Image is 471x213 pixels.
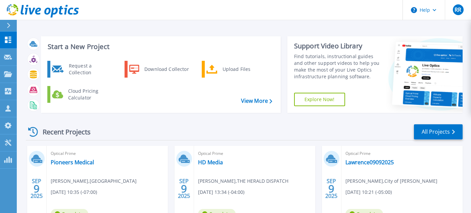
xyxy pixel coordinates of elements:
a: Upload Files [202,61,271,78]
a: Request a Collection [47,61,116,78]
div: SEP 2025 [178,176,190,201]
div: Recent Projects [26,124,100,140]
span: [PERSON_NAME] , [GEOGRAPHIC_DATA] [51,177,137,185]
div: SEP 2025 [30,176,43,201]
span: [DATE] 13:34 (-04:00) [198,188,244,196]
span: 9 [181,186,187,191]
span: [PERSON_NAME] , City of [PERSON_NAME] [345,177,437,185]
a: All Projects [414,124,463,139]
div: Upload Files [219,62,269,76]
span: RR [455,7,461,12]
div: Support Video Library [294,42,381,50]
div: Cloud Pricing Calculator [65,88,114,101]
a: Explore Now! [294,93,345,106]
a: HD Media [198,159,223,166]
a: View More [241,98,272,104]
span: Optical Prime [198,150,311,157]
div: Request a Collection [65,62,114,76]
span: Optical Prime [345,150,459,157]
div: SEP 2025 [325,176,338,201]
div: Find tutorials, instructional guides and other support videos to help you make the most of your L... [294,53,381,80]
span: Optical Prime [51,150,164,157]
span: 9 [34,186,40,191]
a: Pioneers Medical [51,159,94,166]
span: [DATE] 10:21 (-05:00) [345,188,392,196]
a: Cloud Pricing Calculator [47,86,116,103]
span: [DATE] 10:35 (-07:00) [51,188,97,196]
a: Lawrence09092025 [345,159,394,166]
span: [PERSON_NAME] , THE HERALD DISPATCH [198,177,288,185]
div: Download Collector [141,62,192,76]
h3: Start a New Project [48,43,272,50]
span: 9 [328,186,334,191]
a: Download Collector [125,61,193,78]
